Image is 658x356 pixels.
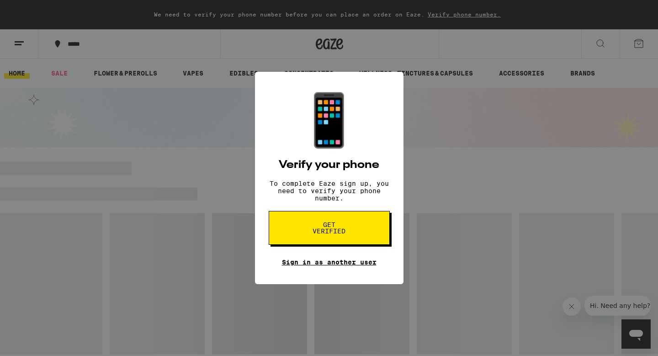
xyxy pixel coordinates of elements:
[269,180,390,202] p: To complete Eaze sign up, you need to verify your phone number.
[282,259,377,266] a: Sign in as another user
[297,90,361,151] div: 📱
[269,211,390,245] button: Get verified
[5,6,66,14] span: Hi. Need any help?
[279,160,379,171] h2: Verify your phone
[306,221,353,234] span: Get verified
